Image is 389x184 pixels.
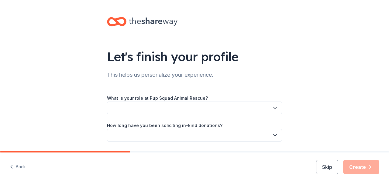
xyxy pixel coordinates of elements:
div: This helps us personalize your experience. [107,70,282,80]
button: Back [10,161,26,173]
label: How long have you been soliciting in-kind donations? [107,122,222,129]
button: Skip [316,160,338,174]
label: What is your role at Pup Squad Animal Rescue? [107,95,208,101]
div: Let's finish your profile [107,48,282,65]
label: How did you hear about TheShareWay? [107,150,191,156]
